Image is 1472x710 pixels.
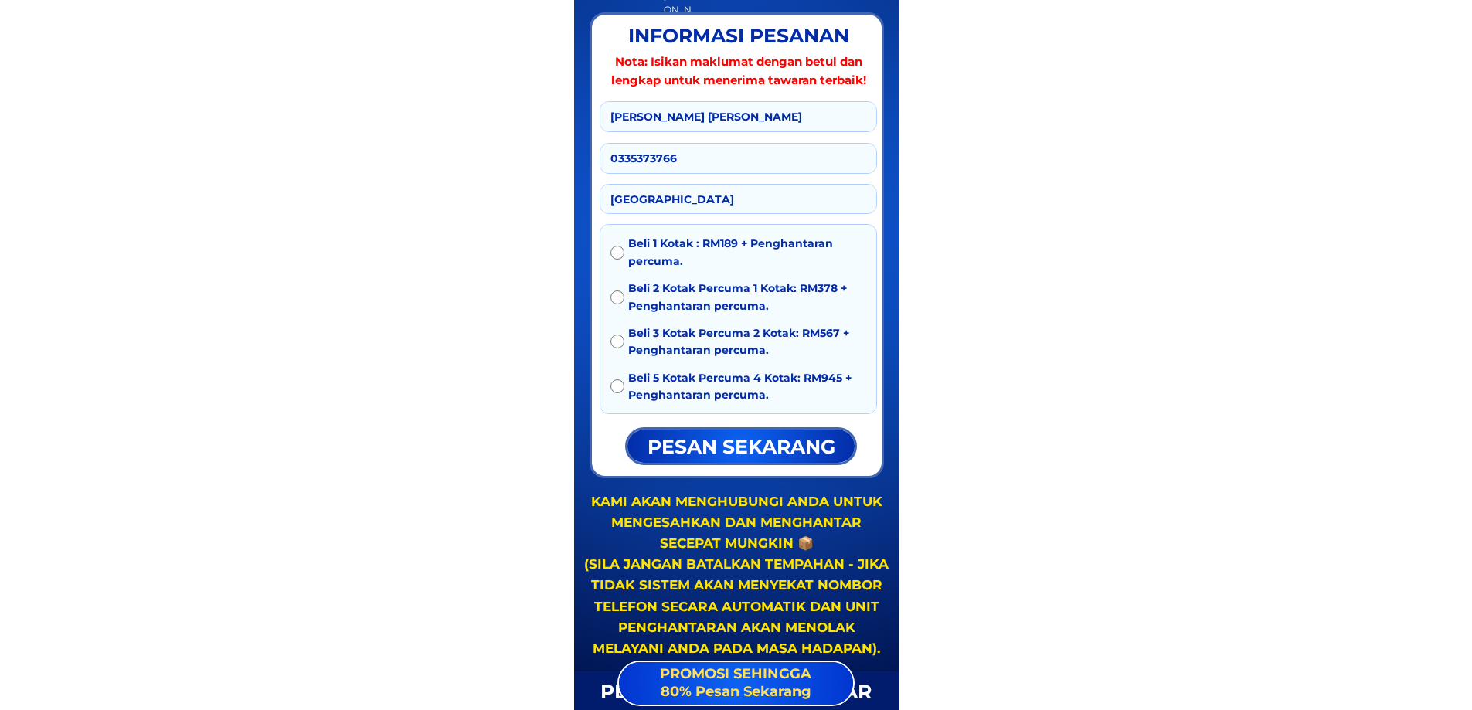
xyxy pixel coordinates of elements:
[583,491,890,660] div: KAMI AKAN MENGHUBUNGI ANDA UNTUK MENGESAHKAN DAN MENGHANTAR SECEPAT MUNGKIN 📦 (SILA JANGAN BATALK...
[616,22,862,49] div: INFORMASI PESANAN
[628,369,866,404] span: Beli 5 Kotak Percuma 4 Kotak: RM945 + Penghantaran percuma.
[628,324,866,359] span: Beli 3 Kotak Percuma 2 Kotak: RM567 + Penghantaran percuma.
[628,235,866,270] span: Beli 1 Kotak : RM189 + Penghantaran percuma.
[627,430,855,464] p: pesan sekarang
[628,280,866,314] span: Beli 2 Kotak Percuma 1 Kotak: RM378 + Penghantaran percuma.
[607,102,870,131] input: Nama penuh...
[607,144,870,173] input: Nombor telefon...
[607,185,870,214] input: Alamat...
[660,665,811,700] span: PROMOSI SEHINGGA 80% Pesan Sekarang
[604,53,872,90] div: Nota: Isikan maklumat dengan betul dan lengkap untuk menerima tawaran terbaik!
